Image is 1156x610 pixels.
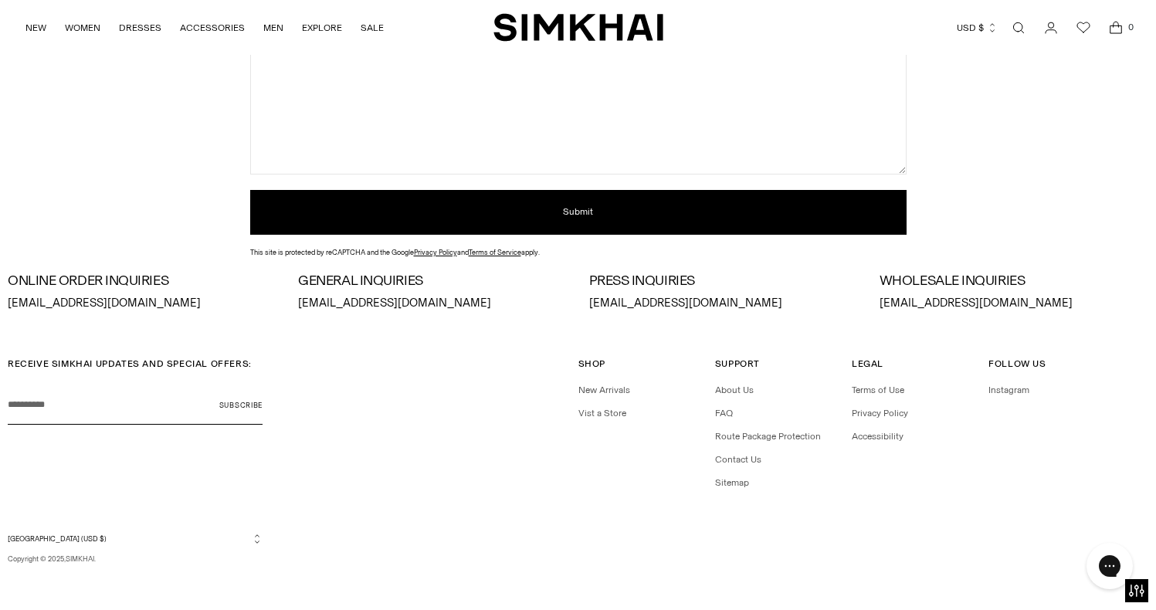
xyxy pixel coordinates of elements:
a: EXPLORE [302,11,342,45]
iframe: Gorgias live chat messenger [1079,537,1141,595]
h3: PRESS INQUIRIES [589,273,858,289]
a: About Us [715,385,754,395]
a: Instagram [988,385,1029,395]
p: [EMAIL_ADDRESS][DOMAIN_NAME] [298,295,567,312]
a: Wishlist [1068,12,1099,43]
iframe: Sign Up via Text for Offers [12,551,155,598]
a: Terms of Use [852,385,904,395]
h3: WHOLESALE INQUIRIES [880,273,1148,289]
span: RECEIVE SIMKHAI UPDATES AND SPECIAL OFFERS: [8,358,252,369]
p: Copyright © 2025, . [8,554,263,564]
a: Contact Us [715,454,761,465]
h3: ONLINE ORDER INQUIRIES [8,273,276,289]
a: Privacy Policy [852,408,908,419]
span: 0 [1124,20,1137,34]
a: Sitemap [715,477,749,488]
a: Open cart modal [1100,12,1131,43]
a: Route Package Protection [715,431,821,442]
a: NEW [25,11,46,45]
p: [EMAIL_ADDRESS][DOMAIN_NAME] [8,295,276,312]
h3: GENERAL INQUIRIES [298,273,567,289]
a: SIMKHAI [493,12,663,42]
span: Legal [852,358,883,369]
button: Subscribe [219,386,263,425]
a: Go to the account page [1036,12,1066,43]
a: SALE [361,11,384,45]
p: [EMAIL_ADDRESS][DOMAIN_NAME] [589,295,858,312]
button: [GEOGRAPHIC_DATA] (USD $) [8,533,263,544]
a: ACCESSORIES [180,11,245,45]
span: Support [715,358,760,369]
div: This site is protected by reCAPTCHA and the Google and apply. [250,247,907,258]
a: Terms of Service [469,248,521,256]
a: WOMEN [65,11,100,45]
button: Submit [250,190,907,235]
a: MEN [263,11,283,45]
button: USD $ [957,11,998,45]
a: Privacy Policy [414,248,457,256]
a: Open search modal [1003,12,1034,43]
a: DRESSES [119,11,161,45]
a: Accessibility [852,431,903,442]
a: FAQ [715,408,733,419]
a: Vist a Store [578,408,626,419]
a: New Arrivals [578,385,630,395]
p: [EMAIL_ADDRESS][DOMAIN_NAME] [880,295,1148,312]
span: Follow Us [988,358,1046,369]
span: Shop [578,358,605,369]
